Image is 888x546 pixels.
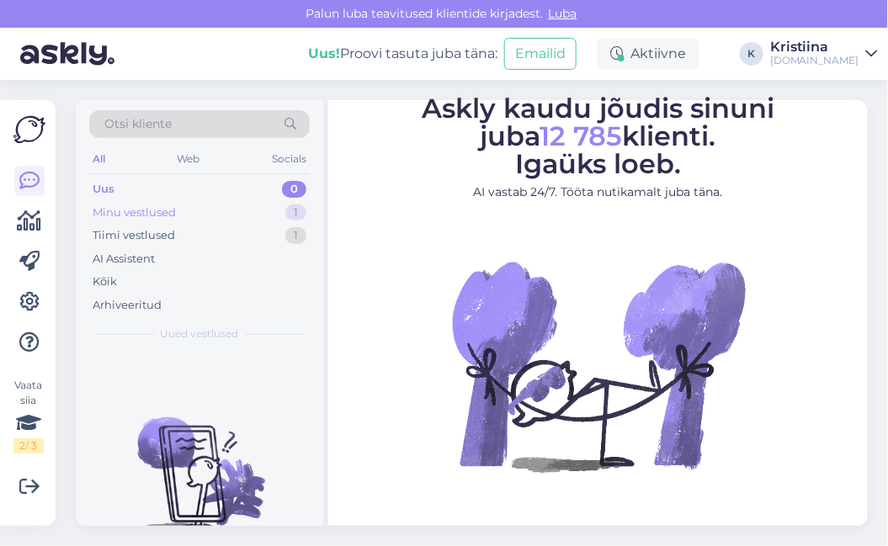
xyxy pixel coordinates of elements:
[282,181,306,198] div: 0
[104,115,172,133] span: Otsi kliente
[504,38,577,70] button: Emailid
[544,6,582,21] span: Luba
[13,438,44,453] div: 2 / 3
[285,204,306,221] div: 1
[13,378,44,453] div: Vaata siia
[93,273,117,290] div: Kõik
[285,227,306,244] div: 1
[93,181,114,198] div: Uus
[269,148,310,170] div: Socials
[740,42,763,66] div: K
[93,297,162,314] div: Arhiveeritud
[447,215,750,517] img: No Chat active
[174,148,204,170] div: Web
[770,54,859,67] div: [DOMAIN_NAME]
[93,251,155,268] div: AI Assistent
[161,326,239,342] span: Uued vestlused
[93,204,176,221] div: Minu vestlused
[422,92,774,180] span: Askly kaudu jõudis sinuni juba klienti. Igaüks loeb.
[597,39,699,69] div: Aktiivne
[76,387,323,538] img: No chats
[770,40,859,54] div: Kristiina
[89,148,109,170] div: All
[93,227,175,244] div: Tiimi vestlused
[308,44,497,64] div: Proovi tasuta juba täna:
[540,119,623,152] span: 12 785
[343,183,853,201] p: AI vastab 24/7. Tööta nutikamalt juba täna.
[13,114,45,146] img: Askly Logo
[308,45,340,61] b: Uus!
[770,40,878,67] a: Kristiina[DOMAIN_NAME]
